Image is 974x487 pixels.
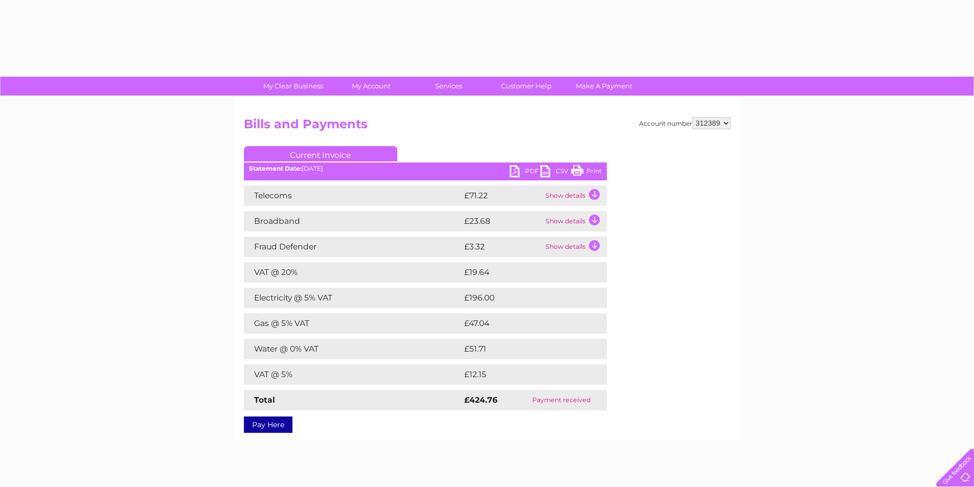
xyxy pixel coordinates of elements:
[244,288,462,308] td: Electricity @ 5% VAT
[244,146,397,161] a: Current Invoice
[462,262,586,283] td: £19.64
[244,416,292,433] a: Pay Here
[244,185,462,206] td: Telecoms
[244,364,462,385] td: VAT @ 5%
[462,313,586,334] td: £47.04
[543,211,607,231] td: Show details
[639,117,731,129] div: Account number
[244,117,731,136] h2: Bills and Payments
[462,211,543,231] td: £23.68
[406,77,491,96] a: Services
[562,77,646,96] a: Make A Payment
[249,165,302,172] b: Statement Date:
[540,165,571,180] a: CSV
[244,237,462,257] td: Fraud Defender
[543,185,607,206] td: Show details
[484,77,569,96] a: Customer Help
[462,339,584,359] td: £51.71
[244,313,462,334] td: Gas @ 5% VAT
[543,237,607,257] td: Show details
[510,165,540,180] a: PDF
[244,211,462,231] td: Broadband
[329,77,413,96] a: My Account
[462,364,584,385] td: £12.15
[244,262,462,283] td: VAT @ 20%
[254,395,275,405] strong: Total
[462,185,543,206] td: £71.22
[244,339,462,359] td: Water @ 0% VAT
[244,165,607,172] div: [DATE]
[464,395,497,405] strong: £424.76
[251,77,335,96] a: My Clear Business
[571,165,602,180] a: Print
[516,390,607,410] td: Payment received
[462,288,588,308] td: £196.00
[462,237,543,257] td: £3.32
